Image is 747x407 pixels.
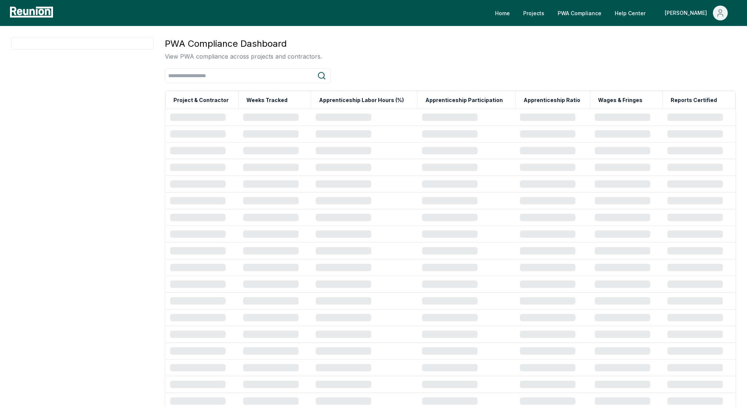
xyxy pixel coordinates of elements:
[318,93,405,108] button: Apprenticeship Labor Hours (%)
[165,52,322,61] p: View PWA compliance across projects and contractors.
[489,6,740,20] nav: Main
[245,93,289,108] button: Weeks Tracked
[424,93,504,108] button: Apprenticeship Participation
[489,6,516,20] a: Home
[172,93,230,108] button: Project & Contractor
[552,6,607,20] a: PWA Compliance
[597,93,644,108] button: Wages & Fringes
[165,37,322,50] h3: PWA Compliance Dashboard
[669,93,718,108] button: Reports Certified
[517,6,550,20] a: Projects
[609,6,651,20] a: Help Center
[665,6,710,20] div: [PERSON_NAME]
[522,93,582,108] button: Apprenticeship Ratio
[659,6,734,20] button: [PERSON_NAME]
